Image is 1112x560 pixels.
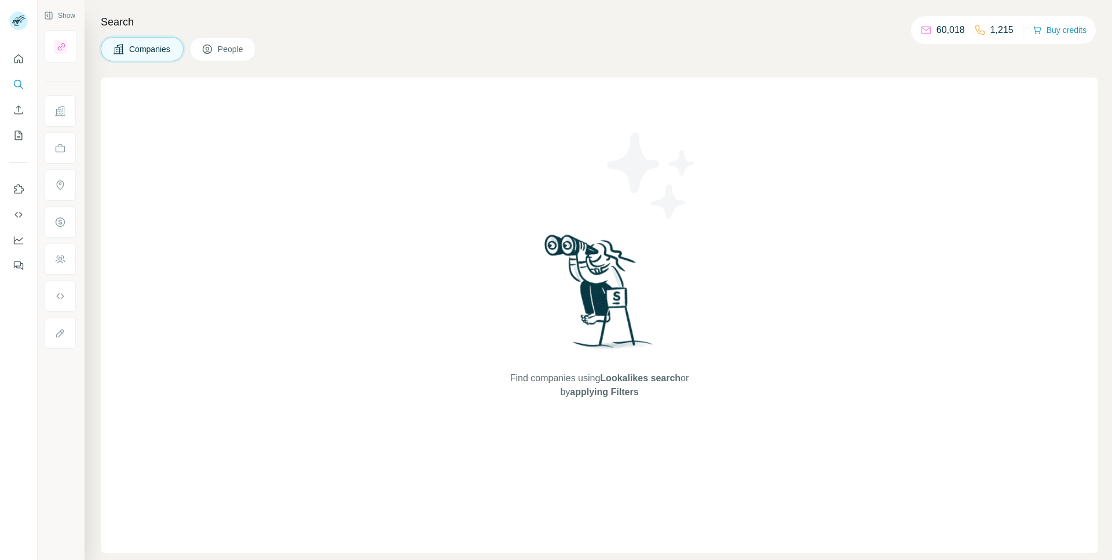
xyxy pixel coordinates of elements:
[990,23,1014,37] p: 1,215
[9,49,28,69] button: Quick start
[600,373,681,383] span: Lookalikes search
[937,23,965,37] p: 60,018
[9,255,28,276] button: Feedback
[570,387,638,397] span: applying Filters
[539,231,660,360] img: Surfe Illustration - Woman searching with binoculars
[9,204,28,225] button: Use Surfe API
[507,371,692,399] span: Find companies using or by
[9,230,28,250] button: Dashboard
[9,179,28,200] button: Use Surfe on LinkedIn
[599,124,704,228] img: Surfe Illustration - Stars
[1033,22,1087,38] button: Buy credits
[129,43,171,55] span: Companies
[9,74,28,95] button: Search
[101,14,1098,30] h4: Search
[218,43,244,55] span: People
[9,100,28,120] button: Enrich CSV
[36,7,83,24] button: Show
[9,125,28,146] button: My lists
